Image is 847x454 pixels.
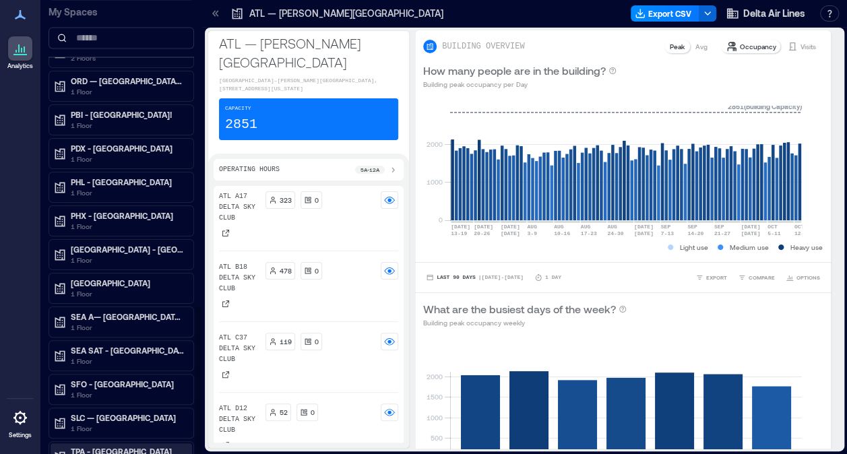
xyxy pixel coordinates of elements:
[315,265,319,276] p: 0
[71,311,184,322] p: SEA A— [GEOGRAPHIC_DATA]-[GEOGRAPHIC_DATA]
[527,224,537,230] text: AUG
[71,255,184,265] p: 1 Floor
[687,224,697,230] text: SEP
[794,224,805,230] text: OCT
[71,221,184,232] p: 1 Floor
[9,431,32,439] p: Settings
[360,166,379,174] p: 5a - 12a
[219,164,280,175] p: Operating Hours
[661,230,674,236] text: 7-13
[423,317,627,328] p: Building peak occupancy weekly
[554,224,564,230] text: AUG
[794,230,811,236] text: 12-18
[219,403,260,436] p: ATL D12 Delta Sky Club
[722,3,809,24] button: Delta Air Lines
[740,41,776,52] p: Occupancy
[741,224,760,230] text: [DATE]
[311,407,315,418] p: 0
[423,271,526,284] button: Last 90 Days |[DATE]-[DATE]
[71,176,184,187] p: PHL - [GEOGRAPHIC_DATA]
[219,262,260,294] p: ATL B18 Delta Sky Club
[451,230,467,236] text: 13-19
[501,224,520,230] text: [DATE]
[749,273,775,282] span: COMPARE
[3,32,37,74] a: Analytics
[71,143,184,154] p: PDX - [GEOGRAPHIC_DATA]
[219,34,398,71] p: ATL — [PERSON_NAME][GEOGRAPHIC_DATA]
[49,5,194,19] p: My Spaces
[427,413,443,421] tspan: 1000
[71,356,184,366] p: 1 Floor
[741,230,760,236] text: [DATE]
[607,224,617,230] text: AUG
[730,242,769,253] p: Medium use
[451,224,470,230] text: [DATE]
[423,79,617,90] p: Building peak occupancy per Day
[680,242,708,253] p: Light use
[71,389,184,400] p: 1 Floor
[687,230,703,236] text: 14-20
[693,271,730,284] button: EXPORT
[581,230,597,236] text: 17-23
[423,63,606,79] p: How many people are in the building?
[71,187,184,198] p: 1 Floor
[71,53,184,63] p: 2 Floors
[714,230,730,236] text: 21-27
[71,75,184,86] p: ORD — [GEOGRAPHIC_DATA][PERSON_NAME]
[634,230,654,236] text: [DATE]
[71,379,184,389] p: SFO - [GEOGRAPHIC_DATA]
[501,230,520,236] text: [DATE]
[71,120,184,131] p: 1 Floor
[219,333,260,365] p: ATL C37 Delta Sky Club
[4,401,36,443] a: Settings
[71,109,184,120] p: PBI - [GEOGRAPHIC_DATA]!
[7,62,33,70] p: Analytics
[661,224,671,230] text: SEP
[423,301,616,317] p: What are the busiest days of the week?
[474,230,490,236] text: 20-26
[607,230,623,236] text: 24-30
[280,195,292,205] p: 323
[554,230,570,236] text: 10-16
[249,7,443,20] p: ATL — [PERSON_NAME][GEOGRAPHIC_DATA]
[71,423,184,434] p: 1 Floor
[71,210,184,221] p: PHX - [GEOGRAPHIC_DATA]
[71,345,184,356] p: SEA SAT - [GEOGRAPHIC_DATA]-[GEOGRAPHIC_DATA]
[280,407,288,418] p: 52
[735,271,778,284] button: COMPARE
[71,244,184,255] p: [GEOGRAPHIC_DATA] - [GEOGRAPHIC_DATA]
[790,242,823,253] p: Heavy use
[315,195,319,205] p: 0
[71,322,184,333] p: 1 Floor
[219,77,398,93] p: [GEOGRAPHIC_DATA]–[PERSON_NAME][GEOGRAPHIC_DATA], [STREET_ADDRESS][US_STATE]
[431,434,443,442] tspan: 500
[71,288,184,299] p: 1 Floor
[706,273,727,282] span: EXPORT
[427,140,443,148] tspan: 2000
[442,41,524,52] p: BUILDING OVERVIEW
[634,224,654,230] text: [DATE]
[71,154,184,164] p: 1 Floor
[280,265,292,276] p: 478
[545,273,561,282] p: 1 Day
[767,230,780,236] text: 5-11
[219,191,260,224] p: ATL A17 Delta Sky Club
[631,5,699,22] button: Export CSV
[225,104,251,112] p: Capacity
[225,115,257,134] p: 2851
[427,178,443,186] tspan: 1000
[801,41,816,52] p: Visits
[71,412,184,423] p: SLC — [GEOGRAPHIC_DATA]
[695,41,708,52] p: Avg
[280,336,292,347] p: 119
[796,273,820,282] span: OPTIONS
[581,224,591,230] text: AUG
[427,393,443,401] tspan: 1500
[670,41,685,52] p: Peak
[767,224,778,230] text: OCT
[71,86,184,97] p: 1 Floor
[474,224,493,230] text: [DATE]
[783,271,823,284] button: OPTIONS
[427,372,443,380] tspan: 2000
[714,224,724,230] text: SEP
